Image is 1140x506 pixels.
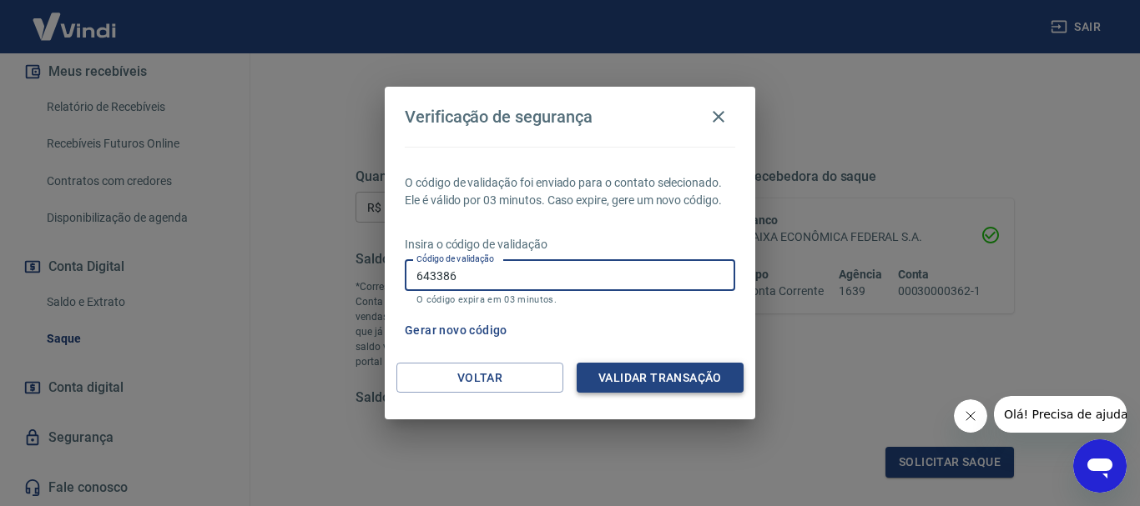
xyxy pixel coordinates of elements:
[405,107,593,127] h4: Verificação de segurança
[405,236,735,253] p: Insira o código de validação
[398,315,514,346] button: Gerar novo código
[954,399,987,433] iframe: Fechar mensagem
[994,396,1127,433] iframe: Mensagem da empresa
[405,174,735,209] p: O código de validação foi enviado para o contato selecionado. Ele é válido por 03 minutos. Caso e...
[396,363,563,393] button: Voltar
[10,12,140,25] span: Olá! Precisa de ajuda?
[1073,439,1127,493] iframe: Botão para abrir a janela de mensagens
[577,363,744,393] button: Validar transação
[416,253,494,265] label: Código de validação
[416,294,724,305] p: O código expira em 03 minutos.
